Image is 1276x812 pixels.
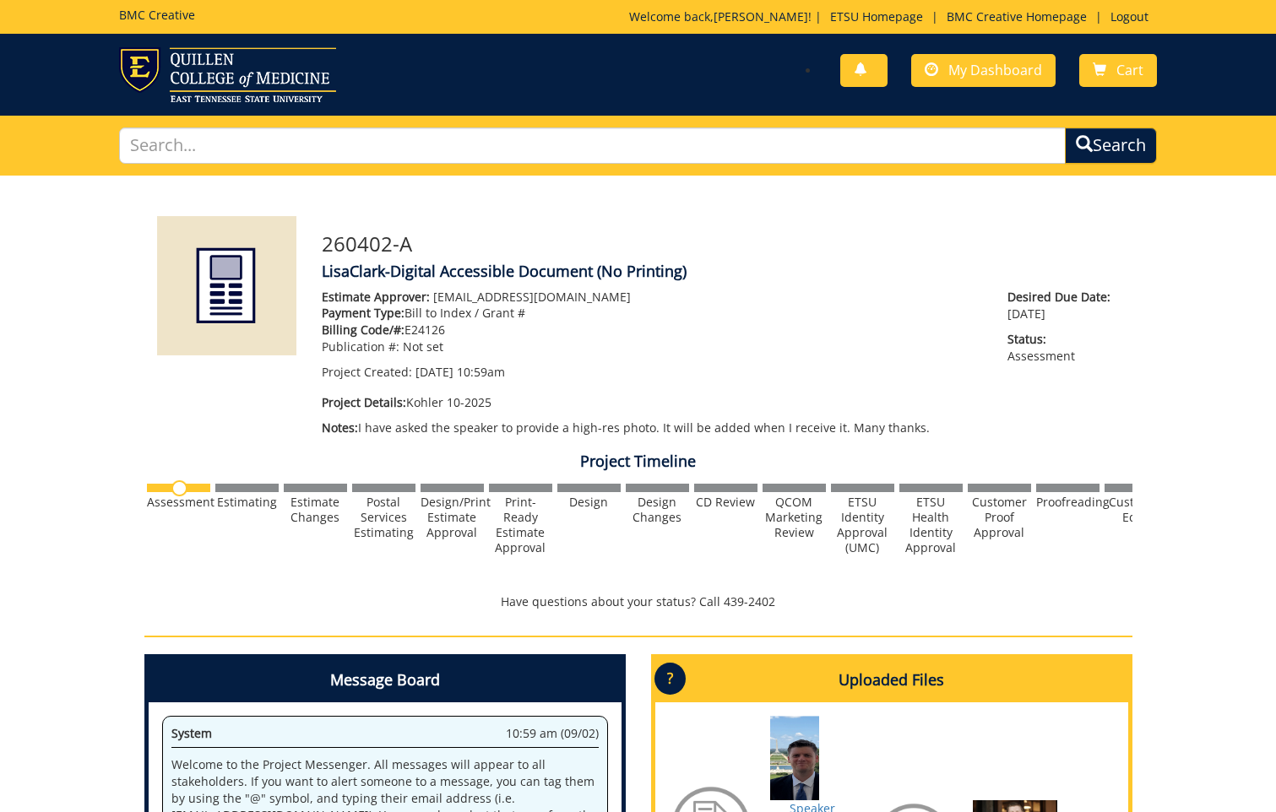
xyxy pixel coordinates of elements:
[322,394,983,411] p: Kohler 10-2025
[147,495,210,510] div: Assessment
[629,8,1157,25] p: Welcome back, ! | | |
[144,453,1132,470] h4: Project Timeline
[322,322,983,338] p: E24126
[322,322,405,338] span: Billing Code/#:
[1065,127,1157,164] button: Search
[506,725,599,742] span: 10:59 am (09/02)
[968,495,1031,540] div: Customer Proof Approval
[144,593,1132,610] p: Have questions about your status? Call 439-2402
[1007,331,1119,348] span: Status:
[654,663,686,695] p: ?
[1007,289,1119,306] span: Desired Due Date:
[655,658,1128,702] h4: Uploaded Files
[119,47,336,102] img: ETSU logo
[1079,54,1157,87] a: Cart
[322,289,983,306] p: [EMAIL_ADDRESS][DOMAIN_NAME]
[322,263,1120,280] h4: LisaClark-Digital Accessible Document (No Printing)
[714,8,808,24] a: [PERSON_NAME]
[171,725,212,741] span: System
[322,420,983,436] p: I have asked the speaker to provide a high-res photo. It will be added when I receive it. Many th...
[415,364,505,380] span: [DATE] 10:59am
[284,495,347,525] div: Estimate Changes
[1116,61,1143,79] span: Cart
[322,305,983,322] p: Bill to Index / Grant #
[403,338,443,355] span: Not set
[1102,8,1157,24] a: Logout
[938,8,1095,24] a: BMC Creative Homepage
[899,495,963,555] div: ETSU Health Identity Approval
[157,216,296,355] img: Product featured image
[763,495,826,540] div: QCOM Marketing Review
[322,338,399,355] span: Publication #:
[822,8,931,24] a: ETSU Homepage
[171,480,187,496] img: no
[322,394,406,410] span: Project Details:
[626,495,689,525] div: Design Changes
[1105,495,1168,525] div: Customer Edits
[1007,331,1119,365] p: Assessment
[119,127,1066,164] input: Search...
[119,8,195,21] h5: BMC Creative
[1036,495,1100,510] div: Proofreading
[352,495,415,540] div: Postal Services Estimating
[322,364,412,380] span: Project Created:
[421,495,484,540] div: Design/Print Estimate Approval
[322,233,1120,255] h3: 260402-A
[911,54,1056,87] a: My Dashboard
[557,495,621,510] div: Design
[215,495,279,510] div: Estimating
[489,495,552,555] div: Print-Ready Estimate Approval
[1007,289,1119,322] p: [DATE]
[694,495,757,510] div: CD Review
[948,61,1042,79] span: My Dashboard
[322,289,430,305] span: Estimate Approver:
[831,495,894,555] div: ETSU Identity Approval (UMC)
[322,305,405,321] span: Payment Type:
[149,658,622,702] h4: Message Board
[322,420,358,436] span: Notes:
